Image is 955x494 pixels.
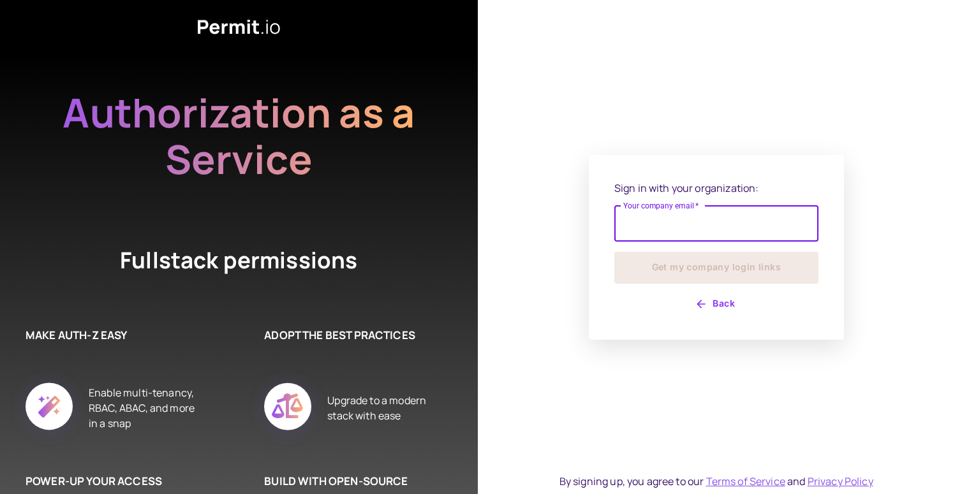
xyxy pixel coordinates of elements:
a: Terms of Service [706,474,785,488]
button: Back [614,294,818,314]
h2: Authorization as a Service [22,89,455,182]
label: Your company email [623,200,699,211]
h6: MAKE AUTH-Z EASY [26,327,200,344]
div: By signing up, you agree to our and [559,474,873,489]
h6: POWER-UP YOUR ACCESS [26,473,200,490]
p: Sign in with your organization: [614,180,818,196]
h4: Fullstack permissions [73,245,404,276]
h6: ADOPT THE BEST PRACTICES [264,327,439,344]
a: Privacy Policy [808,474,873,488]
button: Get my company login links [614,252,818,284]
div: Upgrade to a modern stack with ease [327,368,439,447]
div: Enable multi-tenancy, RBAC, ABAC, and more in a snap [89,368,200,447]
h6: BUILD WITH OPEN-SOURCE [264,473,439,490]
